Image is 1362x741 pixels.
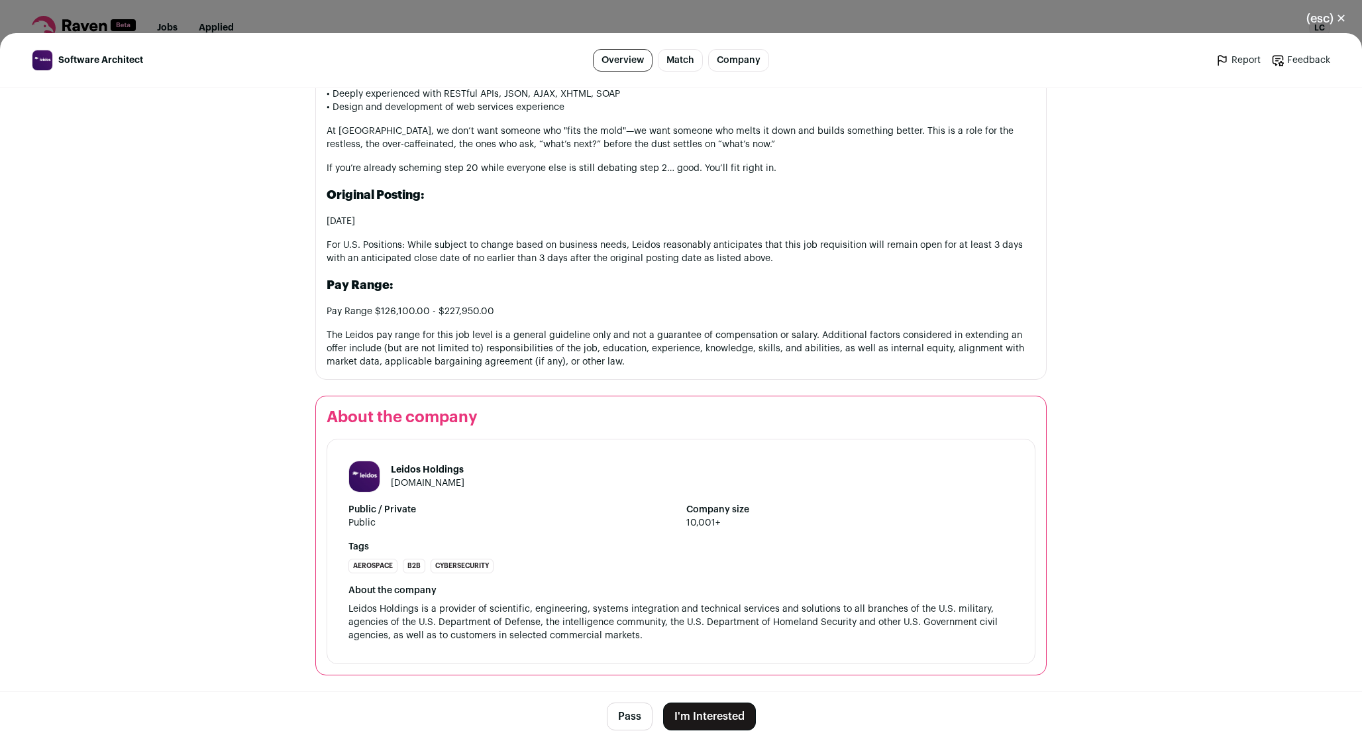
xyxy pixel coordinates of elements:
strong: Public / Private [348,503,676,516]
span: Leidos Holdings is a provider of scientific, engineering, systems integration and technical servi... [348,604,1000,640]
span: Public [348,516,676,530]
button: I'm Interested [663,703,756,730]
span: Software Architect [58,54,143,67]
h1: Leidos Holdings [391,463,464,477]
a: [DOMAIN_NAME] [391,479,464,488]
img: 3b1b1cd2ab0c6445b475569198bfd85317ef2325ff25dc5d81e7a10a29de85a8.jpg [349,461,380,492]
a: Match [658,49,703,72]
p: • Deeply experienced with RESTful APIs, JSON, AJAX, XHTML, SOAP • Design and development of web s... [327,87,1035,114]
p: [DATE] [327,215,1035,228]
p: If you’re already scheming step 20 while everyone else is still debating step 2… good. You’ll fit... [327,162,1035,175]
img: 3b1b1cd2ab0c6445b475569198bfd85317ef2325ff25dc5d81e7a10a29de85a8.jpg [32,50,52,70]
p: At [GEOGRAPHIC_DATA], we don’t want someone who "fits the mold"—we want someone who melts it down... [327,125,1035,151]
strong: Pay Range: [327,279,393,291]
a: Report [1216,54,1261,67]
strong: Tags [348,540,1014,553]
li: Aerospace [348,559,397,573]
p: The Leidos pay range for this job level is a general guideline only and not a guarantee of compen... [327,329,1035,369]
li: Cybersecurity [431,559,494,573]
li: B2B [403,559,425,573]
div: About the company [348,584,1014,597]
strong: Company size [686,503,1014,516]
button: Pass [607,703,653,730]
span: 10,001+ [686,516,1014,530]
a: Overview [593,49,653,72]
strong: Original Posting: [327,189,425,201]
a: Company [708,49,769,72]
p: Pay Range $126,100.00 - $227,950.00 [327,305,1035,318]
h2: About the company [327,407,1035,428]
p: For U.S. Positions: While subject to change based on business needs, Leidos reasonably anticipate... [327,239,1035,265]
a: Feedback [1271,54,1330,67]
button: Close modal [1290,4,1362,33]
